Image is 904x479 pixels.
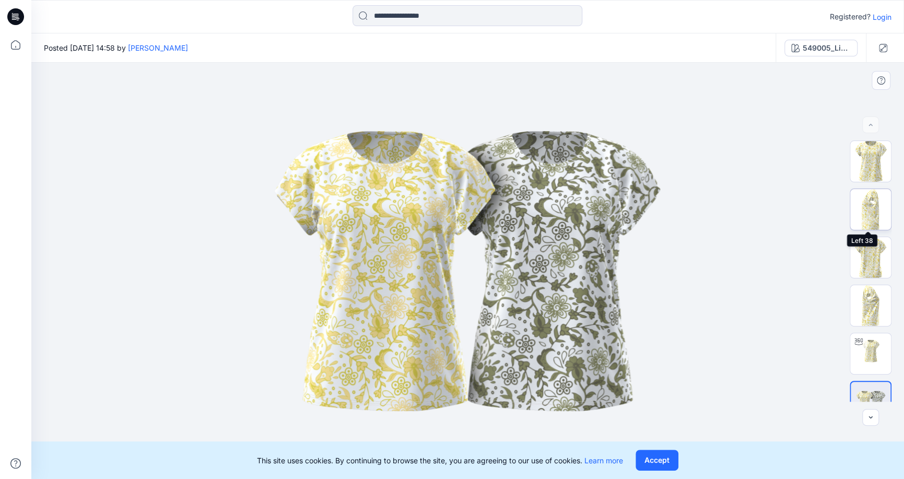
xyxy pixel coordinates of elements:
img: All colorways [851,390,890,414]
img: Right 38 [850,285,891,326]
p: This site uses cookies. By continuing to browse the site, you are agreeing to our use of cookies. [257,455,623,466]
img: Turntable 38 [850,333,891,374]
a: [PERSON_NAME] [128,43,188,52]
button: 549005_Lime-Printed [784,40,858,56]
img: Left 38 [850,189,891,230]
img: eyJhbGciOiJIUzI1NiIsImtpZCI6IjAiLCJzbHQiOiJzZXMiLCJ0eXAiOiJKV1QifQ.eyJkYXRhIjp7InR5cGUiOiJzdG9yYW... [206,114,729,428]
img: Back 38 [850,237,891,278]
img: Front38 [850,141,891,182]
span: Posted [DATE] 14:58 by [44,42,188,53]
p: Login [873,11,891,22]
a: Learn more [584,456,623,465]
p: Registered? [830,10,871,23]
button: Accept [636,450,678,471]
div: 549005_Lime-Printed [803,42,851,54]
